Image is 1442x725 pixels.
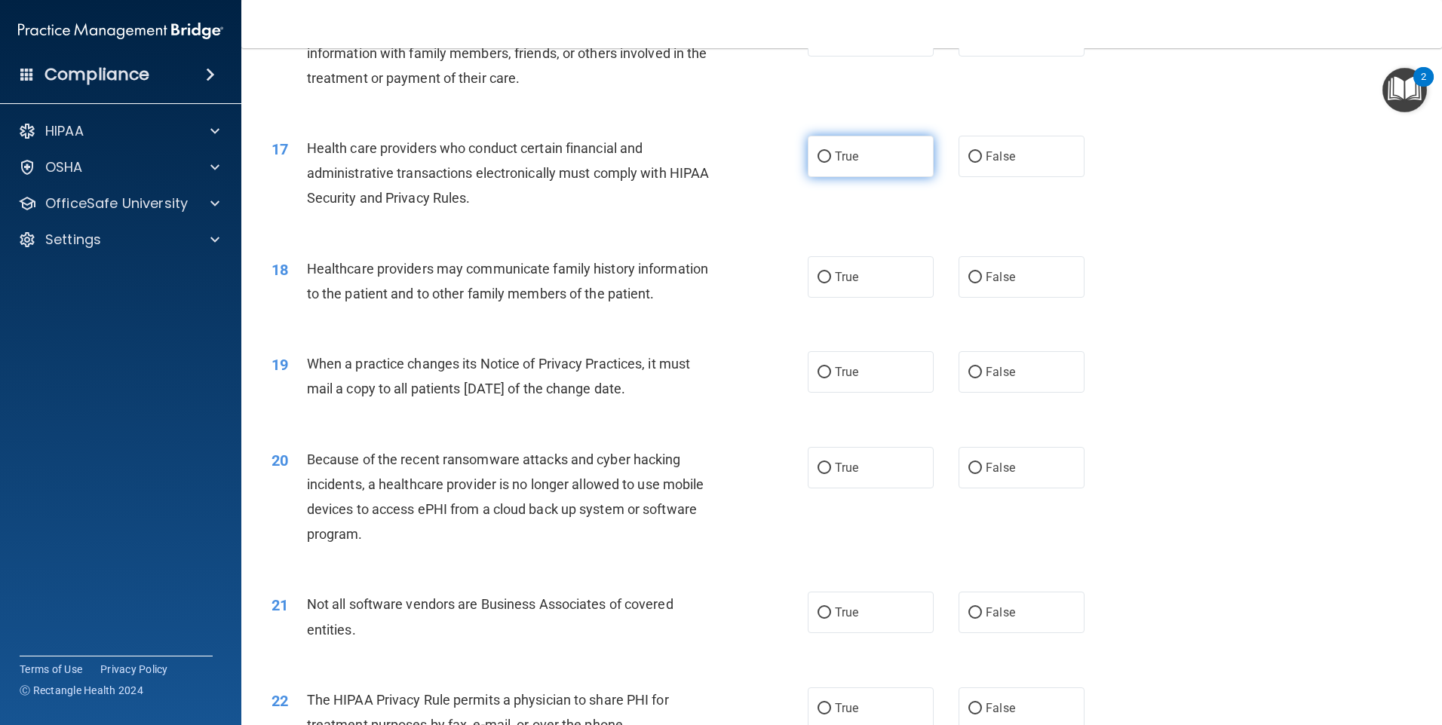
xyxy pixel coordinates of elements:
a: Terms of Use [20,662,82,677]
a: HIPAA [18,122,219,140]
span: True [835,365,858,379]
p: Settings [45,231,101,249]
h4: Compliance [44,64,149,85]
a: OfficeSafe University [18,194,219,213]
img: PMB logo [18,16,223,46]
p: OfficeSafe University [45,194,188,213]
span: 18 [272,261,288,279]
span: 19 [272,356,288,374]
span: If the patient does not object, you can share or discuss their health information with family mem... [307,20,707,85]
a: Privacy Policy [100,662,168,677]
a: OSHA [18,158,219,176]
span: True [835,270,858,284]
input: True [818,151,831,163]
span: False [986,460,1015,475]
input: False [968,151,982,163]
input: False [968,367,982,378]
span: 17 [272,140,288,158]
span: 22 [272,692,288,710]
span: Health care providers who conduct certain financial and administrative transactions electronicall... [307,140,710,206]
span: When a practice changes its Notice of Privacy Practices, it must mail a copy to all patients [DAT... [307,356,690,396]
input: True [818,367,831,378]
a: Settings [18,231,219,249]
span: Healthcare providers may communicate family history information to the patient and to other famil... [307,261,708,301]
span: Not all software vendors are Business Associates of covered entities. [307,596,673,637]
p: OSHA [45,158,83,176]
span: False [986,605,1015,619]
button: Open Resource Center, 2 new notifications [1382,68,1427,112]
input: False [968,703,982,714]
span: True [835,701,858,715]
span: True [835,149,858,164]
input: False [968,607,982,619]
span: 21 [272,596,288,614]
input: False [968,463,982,474]
span: False [986,701,1015,715]
span: Ⓒ Rectangle Health 2024 [20,683,143,698]
span: False [986,149,1015,164]
input: False [968,272,982,283]
span: False [986,365,1015,379]
span: Because of the recent ransomware attacks and cyber hacking incidents, a healthcare provider is no... [307,451,704,543]
input: True [818,463,831,474]
input: True [818,703,831,714]
input: True [818,607,831,619]
span: False [986,270,1015,284]
input: True [818,272,831,283]
div: 2 [1421,77,1426,96]
span: True [835,605,858,619]
span: 20 [272,451,288,470]
p: HIPAA [45,122,84,140]
span: True [835,460,858,475]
